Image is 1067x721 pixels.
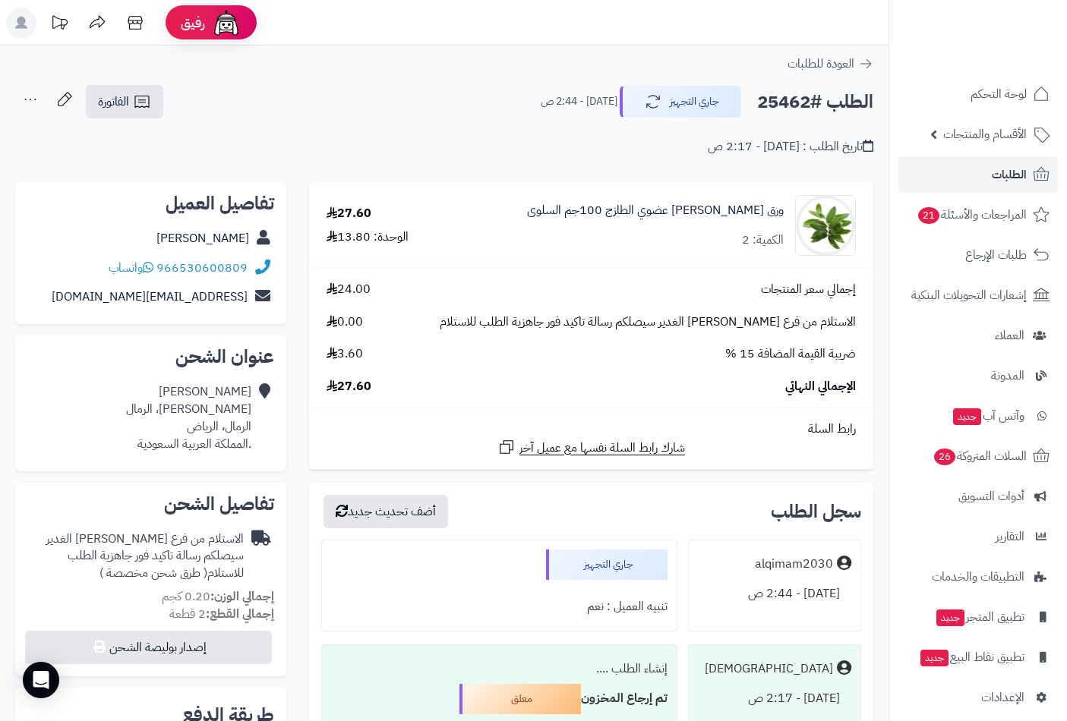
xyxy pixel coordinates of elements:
span: 3.60 [327,345,363,363]
span: الاستلام من فرع [PERSON_NAME] الغدير سيصلكم رسالة تاكيد فور جاهزية الطلب للاستلام [440,313,856,331]
span: 0.00 [327,313,363,331]
div: [DATE] - 2:17 ص [698,684,851,713]
span: ضريبة القيمة المضافة 15 % [725,345,856,363]
a: الفاتورة [86,85,163,118]
img: ai-face.png [211,8,241,38]
span: 27.60 [327,378,371,395]
a: المراجعات والأسئلة21 [898,197,1058,233]
div: [DATE] - 2:44 ص [698,579,851,609]
strong: إجمالي الوزن: [210,587,274,606]
div: الوحدة: 13.80 [327,228,409,246]
a: [EMAIL_ADDRESS][DOMAIN_NAME] [52,288,248,306]
span: الأقسام والمنتجات [943,124,1027,145]
div: الاستلام من فرع [PERSON_NAME] الغدير سيصلكم رسالة تاكيد فور جاهزية الطلب للاستلام [27,531,244,583]
span: 24.00 [327,281,371,298]
h3: سجل الطلب [771,502,861,521]
div: تاريخ الطلب : [DATE] - 2:17 ص [708,138,873,156]
span: جديد [920,650,949,666]
a: [PERSON_NAME] [156,229,249,247]
span: وآتس آب [952,405,1024,427]
a: العودة للطلبات [788,55,873,73]
a: تطبيق المتجرجديد [898,599,1058,635]
div: [PERSON_NAME] [PERSON_NAME]، الرمال الرمال، الرياض .المملكة العربية السعودية [126,383,251,452]
a: التطبيقات والخدمات [898,559,1058,595]
button: جاري التجهيز [620,86,741,118]
span: تطبيق نقاط البيع [919,647,1024,668]
div: الكمية: 2 [742,231,784,249]
strong: إجمالي القطع: [206,605,274,623]
a: إشعارات التحويلات البنكية [898,277,1058,313]
span: الفاتورة [98,93,129,111]
a: المدونة [898,357,1058,394]
a: 966530600809 [156,259,248,277]
a: أدوات التسويق [898,478,1058,515]
span: العملاء [995,325,1024,346]
a: العملاء [898,317,1058,354]
span: الطلبات [992,164,1027,185]
img: 1745772192-%D9%88%D8%B1%D9%82%20%D8%B2%D9%8A%D8%AA%D9%88%D9%86%20%D8%B9%D8%B6%D9%88%D9%8A%20%D8%B... [796,195,855,256]
span: الإعدادات [981,687,1024,708]
a: تحديثات المنصة [40,8,78,42]
a: السلات المتروكة26 [898,438,1058,474]
span: طلبات الإرجاع [965,244,1027,266]
b: تم إرجاع المخزون [581,689,668,707]
span: 21 [918,207,940,225]
h2: الطلب #25462 [757,87,873,118]
div: Open Intercom Messenger [23,662,59,698]
span: جديد [936,609,964,626]
a: شارك رابط السلة نفسها مع عميل آخر [497,438,685,457]
span: السلات المتروكة [933,446,1027,467]
div: جاري التجهيز [546,549,668,580]
small: [DATE] - 2:44 ص [541,94,617,109]
a: التقارير [898,518,1058,555]
span: 26 [934,449,956,466]
button: إصدار بوليصة الشحن [25,631,272,664]
span: العودة للطلبات [788,55,854,73]
h2: تفاصيل العميل [27,194,274,213]
button: أضف تحديث جديد [324,495,448,528]
a: تطبيق نقاط البيعجديد [898,639,1058,675]
small: 0.20 كجم [162,587,274,606]
span: تطبيق المتجر [935,606,1024,628]
span: لوحة التحكم [971,83,1027,105]
div: معلق [459,684,581,714]
a: طلبات الإرجاع [898,237,1058,273]
div: alqimam2030 [755,556,833,573]
span: جديد [953,408,981,425]
img: logo-2.png [964,34,1053,66]
a: الإعدادات [898,679,1058,716]
span: التطبيقات والخدمات [932,566,1024,587]
span: شارك رابط السلة نفسها مع عميل آخر [519,439,685,457]
div: تنبيه العميل : نعم [331,592,668,622]
a: واتساب [109,259,153,277]
span: ( طرق شحن مخصصة ) [99,564,207,582]
div: 27.60 [327,205,371,222]
span: أدوات التسويق [958,486,1024,507]
small: 2 قطعة [169,605,274,623]
div: [DEMOGRAPHIC_DATA] [705,660,833,678]
div: رابط السلة [315,420,867,438]
a: وآتس آبجديد [898,398,1058,434]
span: إشعارات التحويلات البنكية [911,285,1027,306]
span: المدونة [991,365,1024,386]
a: الطلبات [898,156,1058,193]
h2: تفاصيل الشحن [27,495,274,513]
div: إنشاء الطلب .... [331,654,668,684]
span: المراجعات والأسئلة [917,204,1027,225]
span: الإجمالي النهائي [785,378,856,395]
a: ورق [PERSON_NAME] عضوي الطازج 100جم السلوى [527,202,784,219]
span: إجمالي سعر المنتجات [761,281,856,298]
a: لوحة التحكم [898,76,1058,112]
span: التقارير [996,526,1024,547]
span: رفيق [181,14,205,32]
h2: عنوان الشحن [27,348,274,366]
